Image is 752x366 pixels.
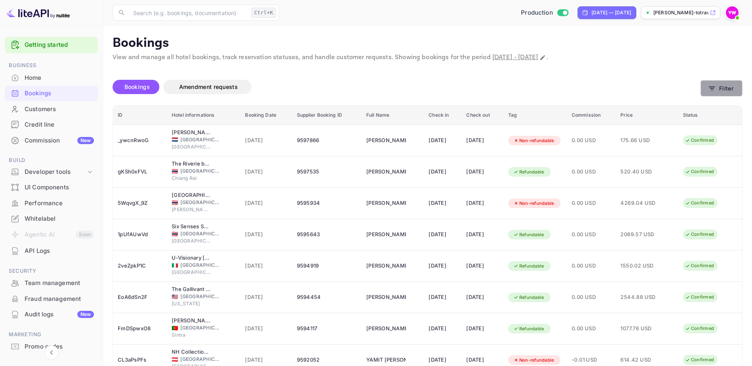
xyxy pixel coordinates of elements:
a: CommissionNew [5,133,98,148]
button: Filter [700,80,742,96]
span: Chiang Rai [172,175,211,182]
a: Whitelabel [5,211,98,226]
span: 0.00 USD [572,293,611,302]
div: U-Visionary Roma Hotel [172,254,211,262]
div: Six Senses Samui [172,223,211,231]
div: EoA6dSn2F [118,291,162,304]
span: [GEOGRAPHIC_DATA] [172,237,211,245]
p: [PERSON_NAME]-totravel... [653,9,708,16]
div: 2veZpkP1C [118,260,162,272]
div: Audit logsNew [5,307,98,322]
div: Confirmed [680,198,719,208]
div: Confirmed [680,135,719,145]
div: Bookings [25,89,94,98]
span: 2089.57 USD [620,230,660,239]
span: [GEOGRAPHIC_DATA] [180,230,220,237]
th: Supplier Booking ID [292,106,362,125]
div: [DATE] [466,228,498,241]
th: Hotel informations [167,106,240,125]
th: Status [678,106,742,125]
span: [GEOGRAPHIC_DATA] [180,356,220,363]
input: Search (e.g. bookings, documentation) [128,5,248,21]
span: 0.00 USD [572,230,611,239]
div: KAREN METZ [366,166,406,178]
span: [DATE] [245,356,287,364]
th: ID [113,106,167,125]
p: View and manage all hotel bookings, track reservation statuses, and handle customer requests. Sho... [113,53,742,62]
div: 9595934 [297,197,357,210]
div: Confirmed [680,355,719,365]
div: Performance [5,196,98,211]
div: Confirmed [680,292,719,302]
span: 0.00 USD [572,262,611,270]
th: Commission [567,106,616,125]
div: Promo codes [25,342,94,351]
div: 9597866 [297,134,357,147]
a: Home [5,70,98,85]
span: 0.00 USD [572,324,611,333]
span: 1550.02 USD [620,262,660,270]
div: [DATE] [466,322,498,335]
span: Sintra [172,331,211,339]
div: [DATE] [429,166,457,178]
div: [DATE] [429,134,457,147]
span: [US_STATE] [172,300,211,307]
span: [GEOGRAPHIC_DATA] [180,136,220,143]
div: 9595643 [297,228,357,241]
div: Switch to Sandbox mode [518,8,571,17]
div: Team management [5,275,98,291]
div: Commission [25,136,94,145]
div: Non-refundable [508,198,559,208]
div: Developer tools [5,165,98,179]
img: Yahav Winkler [726,6,739,19]
div: [DATE] [466,134,498,147]
div: Fraud management [25,295,94,304]
div: [DATE] [466,197,498,210]
div: account-settings tabs [113,80,700,94]
div: LIOR GAL [366,197,406,210]
div: Credit line [5,117,98,133]
span: Marketing [5,330,98,339]
a: Fraud management [5,291,98,306]
div: Home [5,70,98,86]
span: [GEOGRAPHIC_DATA] [180,324,220,331]
div: 9594919 [297,260,357,272]
div: Leonardo Hotel Amsterdam Rembrandtpark [172,129,211,137]
span: 520.40 USD [620,168,660,176]
div: Fraud management [5,291,98,307]
span: Austria [172,357,178,362]
span: [GEOGRAPHIC_DATA] [172,143,211,150]
div: Getting started [5,37,98,53]
span: Thailand [172,231,178,237]
div: UI Components [25,183,94,192]
div: [DATE] [466,260,498,272]
div: API Logs [5,243,98,259]
div: Team management [25,279,94,288]
span: 0.00 USD [572,168,611,176]
span: [DATE] [245,168,287,176]
span: [DATE] [245,324,287,333]
div: Developer tools [25,168,86,177]
div: Non-refundable [508,136,559,146]
div: Customers [5,102,98,117]
a: Customers [5,102,98,116]
th: Check in [424,106,461,125]
div: Confirmed [680,229,719,239]
th: Price [616,106,678,125]
span: Security [5,267,98,275]
div: Refundable [508,261,549,271]
div: [DATE] [429,291,457,304]
div: [DATE] [429,260,457,272]
span: Business [5,61,98,70]
span: [DATE] [245,230,287,239]
span: Bookings [124,83,150,90]
div: [DATE] [429,322,457,335]
span: [GEOGRAPHIC_DATA] [180,168,220,175]
span: [PERSON_NAME] [172,206,211,213]
div: FmDSpwxO8 [118,322,162,335]
a: Audit logsNew [5,307,98,322]
p: Bookings [113,35,742,51]
a: Performance [5,196,98,210]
